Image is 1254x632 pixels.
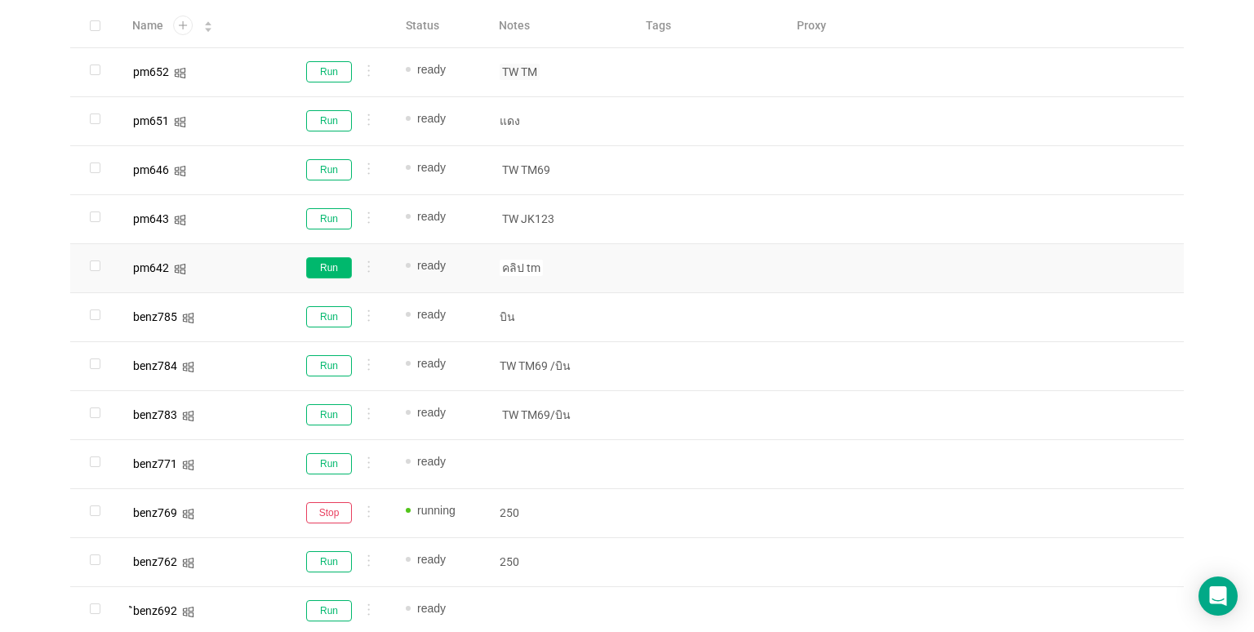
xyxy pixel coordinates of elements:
[133,164,169,176] div: pm646
[306,159,352,180] button: Run
[133,213,169,225] div: pm643
[182,312,194,324] i: icon: windows
[132,17,163,34] span: Name
[133,458,177,470] div: benz771
[499,17,530,34] span: Notes
[174,116,186,128] i: icon: windows
[417,63,446,76] span: ready
[182,508,194,520] i: icon: windows
[306,306,352,327] button: Run
[182,459,194,471] i: icon: windows
[500,505,619,521] p: 250
[500,113,619,129] p: แดง
[133,409,177,421] div: benz783
[1198,576,1238,616] div: Open Intercom Messenger
[203,19,213,30] div: Sort
[797,17,826,34] span: Proxy
[500,64,540,80] span: TW TM
[417,161,446,174] span: ready
[133,262,169,274] div: pm642
[182,557,194,569] i: icon: windows
[133,66,169,78] div: pm652
[500,554,619,570] p: 250
[182,606,194,618] i: icon: windows
[500,211,557,227] span: TW JK123
[306,502,352,523] button: Stop
[133,115,169,127] div: pm651
[306,453,352,474] button: Run
[548,358,573,374] span: /บิน
[500,358,619,374] p: TW TM69
[133,605,177,616] div: ิbenz692
[306,61,352,82] button: Run
[500,407,573,423] span: TW TM69/บิน
[306,257,352,278] button: Run
[306,404,352,425] button: Run
[500,260,543,276] span: คลิป tm
[174,165,186,177] i: icon: windows
[306,110,352,131] button: Run
[174,263,186,275] i: icon: windows
[417,602,446,615] span: ready
[500,162,553,178] span: TW TM69
[133,507,177,519] div: benz769
[133,311,177,323] div: benz785
[417,455,446,468] span: ready
[417,308,446,321] span: ready
[646,17,671,34] span: Tags
[306,600,352,621] button: Run
[306,355,352,376] button: Run
[306,208,352,229] button: Run
[417,406,446,419] span: ready
[417,210,446,223] span: ready
[306,551,352,572] button: Run
[417,504,456,517] span: running
[417,112,446,125] span: ready
[182,410,194,422] i: icon: windows
[182,361,194,373] i: icon: windows
[417,553,446,566] span: ready
[417,357,446,370] span: ready
[500,309,619,325] p: บิน
[174,67,186,79] i: icon: windows
[406,17,439,34] span: Status
[204,25,213,30] i: icon: caret-down
[133,556,177,567] div: benz762
[204,20,213,24] i: icon: caret-up
[174,214,186,226] i: icon: windows
[133,360,177,372] div: benz784
[417,259,446,272] span: ready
